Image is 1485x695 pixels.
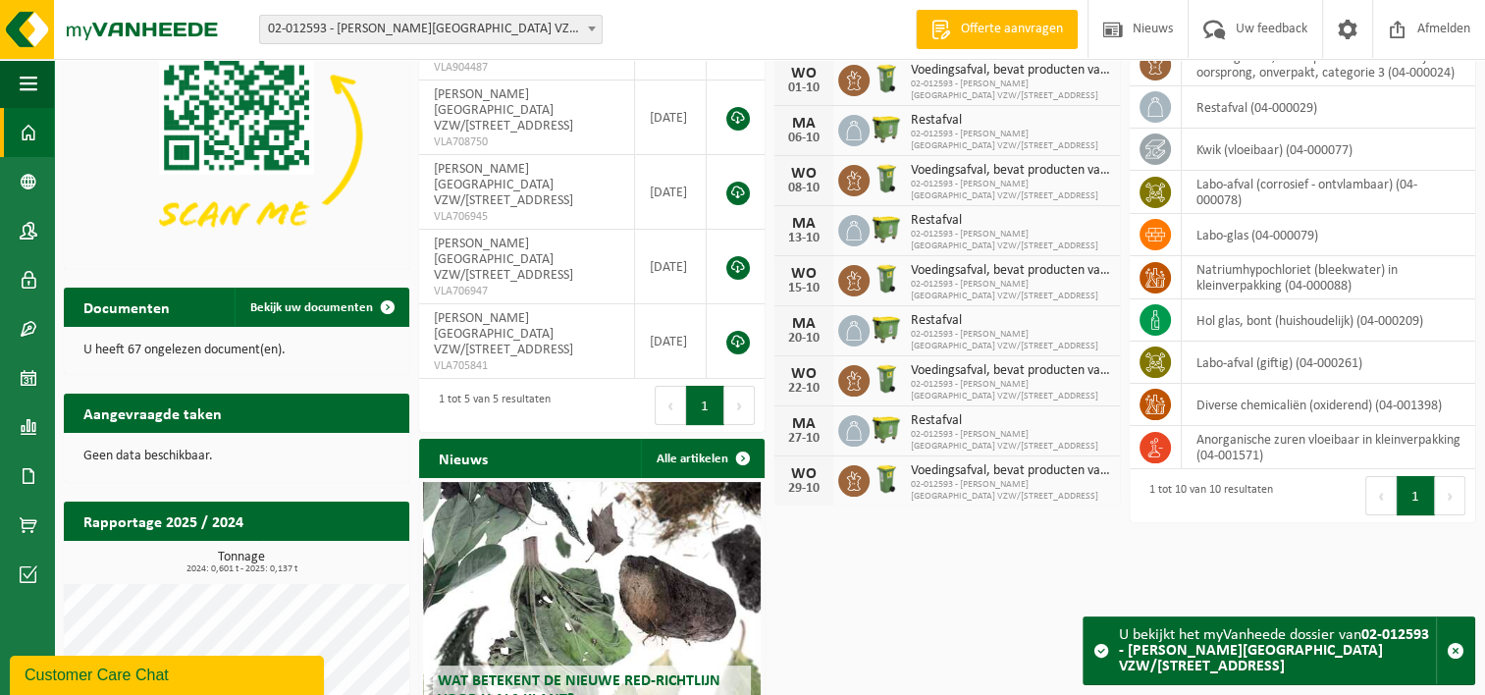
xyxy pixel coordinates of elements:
[870,112,903,145] img: WB-1100-HPE-GN-50
[1182,86,1475,129] td: restafval (04-000029)
[635,230,707,304] td: [DATE]
[1119,627,1429,674] strong: 02-012593 - [PERSON_NAME][GEOGRAPHIC_DATA] VZW/[STREET_ADDRESS]
[784,282,823,295] div: 15-10
[911,413,1110,429] span: Restafval
[784,81,823,95] div: 01-10
[911,279,1110,302] span: 02-012593 - [PERSON_NAME][GEOGRAPHIC_DATA] VZW/[STREET_ADDRESS]
[655,386,686,425] button: Previous
[911,229,1110,252] span: 02-012593 - [PERSON_NAME][GEOGRAPHIC_DATA] VZW/[STREET_ADDRESS]
[784,232,823,245] div: 13-10
[784,466,823,482] div: WO
[635,80,707,155] td: [DATE]
[916,10,1078,49] a: Offerte aanvragen
[911,363,1110,379] span: Voedingsafval, bevat producten van dierlijke oorsprong, onverpakt, categorie 3
[1140,474,1273,517] div: 1 tot 10 van 10 resultaten
[911,313,1110,329] span: Restafval
[74,551,409,574] h3: Tonnage
[434,162,573,208] span: [PERSON_NAME][GEOGRAPHIC_DATA] VZW/[STREET_ADDRESS]
[784,332,823,346] div: 20-10
[911,63,1110,79] span: Voedingsafval, bevat producten van dierlijke oorsprong, onverpakt, categorie 3
[870,262,903,295] img: WB-0140-HPE-GN-50
[784,216,823,232] div: MA
[419,439,507,477] h2: Nieuws
[911,129,1110,152] span: 02-012593 - [PERSON_NAME][GEOGRAPHIC_DATA] VZW/[STREET_ADDRESS]
[911,329,1110,352] span: 02-012593 - [PERSON_NAME][GEOGRAPHIC_DATA] VZW/[STREET_ADDRESS]
[260,16,602,43] span: 02-012593 - OSCAR ROMERO COLLEGE VZW/NOORDLAAN 51 - DENDERMONDE
[784,182,823,195] div: 08-10
[911,463,1110,479] span: Voedingsafval, bevat producten van dierlijke oorsprong, onverpakt, categorie 3
[911,113,1110,129] span: Restafval
[784,366,823,382] div: WO
[64,394,241,432] h2: Aangevraagde taken
[1182,299,1475,342] td: hol glas, bont (huishoudelijk) (04-000209)
[784,416,823,432] div: MA
[74,564,409,574] span: 2024: 0,601 t - 2025: 0,137 t
[434,60,619,76] span: VLA904487
[870,462,903,496] img: WB-0140-HPE-GN-50
[911,429,1110,453] span: 02-012593 - [PERSON_NAME][GEOGRAPHIC_DATA] VZW/[STREET_ADDRESS]
[784,316,823,332] div: MA
[434,209,619,225] span: VLA706945
[784,132,823,145] div: 06-10
[1397,476,1435,515] button: 1
[429,384,551,427] div: 1 tot 5 van 5 resultaten
[434,358,619,374] span: VLA705841
[635,155,707,230] td: [DATE]
[64,6,409,265] img: Download de VHEPlus App
[64,502,263,540] h2: Rapportage 2025 / 2024
[784,432,823,446] div: 27-10
[83,344,390,357] p: U heeft 67 ongelezen document(en).
[1182,214,1475,256] td: labo-glas (04-000079)
[434,87,573,134] span: [PERSON_NAME][GEOGRAPHIC_DATA] VZW/[STREET_ADDRESS]
[235,288,407,327] a: Bekijk uw documenten
[724,386,755,425] button: Next
[434,284,619,299] span: VLA706947
[686,386,724,425] button: 1
[1435,476,1465,515] button: Next
[1182,171,1475,214] td: labo-afval (corrosief - ontvlambaar) (04-000078)
[911,213,1110,229] span: Restafval
[870,362,903,396] img: WB-0140-HPE-GN-50
[64,288,189,326] h2: Documenten
[641,439,763,478] a: Alle artikelen
[434,311,573,357] span: [PERSON_NAME][GEOGRAPHIC_DATA] VZW/[STREET_ADDRESS]
[870,212,903,245] img: WB-1100-HPE-GN-50
[784,382,823,396] div: 22-10
[911,379,1110,402] span: 02-012593 - [PERSON_NAME][GEOGRAPHIC_DATA] VZW/[STREET_ADDRESS]
[784,482,823,496] div: 29-10
[870,412,903,446] img: WB-1100-HPE-GN-50
[1182,256,1475,299] td: natriumhypochloriet (bleekwater) in kleinverpakking (04-000088)
[1119,617,1436,684] div: U bekijkt het myVanheede dossier van
[911,79,1110,102] span: 02-012593 - [PERSON_NAME][GEOGRAPHIC_DATA] VZW/[STREET_ADDRESS]
[250,301,373,314] span: Bekijk uw documenten
[1182,129,1475,171] td: kwik (vloeibaar) (04-000077)
[1182,384,1475,426] td: diverse chemicaliën (oxiderend) (04-001398)
[263,540,407,579] a: Bekijk rapportage
[911,479,1110,503] span: 02-012593 - [PERSON_NAME][GEOGRAPHIC_DATA] VZW/[STREET_ADDRESS]
[1182,426,1475,469] td: anorganische zuren vloeibaar in kleinverpakking (04-001571)
[784,66,823,81] div: WO
[1182,342,1475,384] td: labo-afval (giftig) (04-000261)
[870,162,903,195] img: WB-0140-HPE-GN-50
[784,166,823,182] div: WO
[635,304,707,379] td: [DATE]
[1365,476,1397,515] button: Previous
[1182,43,1475,86] td: voedingsafval, bevat producten van dierlijke oorsprong, onverpakt, categorie 3 (04-000024)
[784,266,823,282] div: WO
[83,450,390,463] p: Geen data beschikbaar.
[870,62,903,95] img: WB-0140-HPE-GN-50
[434,134,619,150] span: VLA708750
[259,15,603,44] span: 02-012593 - OSCAR ROMERO COLLEGE VZW/NOORDLAAN 51 - DENDERMONDE
[911,163,1110,179] span: Voedingsafval, bevat producten van dierlijke oorsprong, onverpakt, categorie 3
[784,116,823,132] div: MA
[870,312,903,346] img: WB-1100-HPE-GN-50
[911,263,1110,279] span: Voedingsafval, bevat producten van dierlijke oorsprong, onverpakt, categorie 3
[956,20,1068,39] span: Offerte aanvragen
[434,237,573,283] span: [PERSON_NAME][GEOGRAPHIC_DATA] VZW/[STREET_ADDRESS]
[911,179,1110,202] span: 02-012593 - [PERSON_NAME][GEOGRAPHIC_DATA] VZW/[STREET_ADDRESS]
[10,652,328,695] iframe: chat widget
